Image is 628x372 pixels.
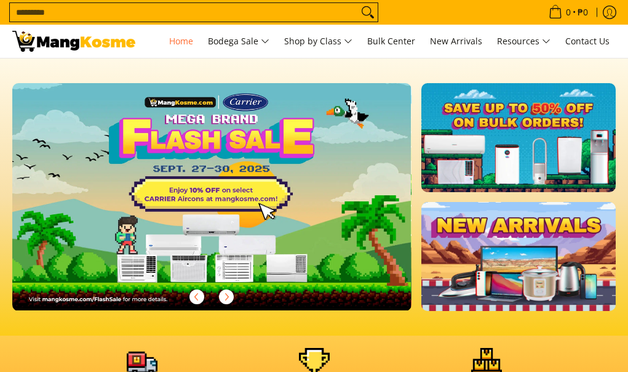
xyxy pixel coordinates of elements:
[202,25,276,58] a: Bodega Sale
[278,25,359,58] a: Shop by Class
[430,35,482,47] span: New Arrivals
[12,31,135,52] img: Mang Kosme: Your Home Appliances Warehouse Sale Partner!
[559,25,616,58] a: Contact Us
[421,202,616,311] img: NEW_ARRIVAL.webp
[545,6,592,19] span: •
[163,25,199,58] a: Home
[358,3,378,22] button: Search
[491,25,557,58] a: Resources
[564,8,573,17] span: 0
[367,35,415,47] span: Bulk Center
[421,83,616,192] img: BULK.webp
[169,35,193,47] span: Home
[208,34,269,49] span: Bodega Sale
[183,283,210,310] button: Previous
[213,283,240,310] button: Next
[497,34,550,49] span: Resources
[576,8,590,17] span: ₱0
[565,35,610,47] span: Contact Us
[12,83,411,310] img: 092325 mk eom flash sale 1510x861 no dti
[361,25,421,58] a: Bulk Center
[148,25,616,58] nav: Main Menu
[284,34,352,49] span: Shop by Class
[424,25,488,58] a: New Arrivals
